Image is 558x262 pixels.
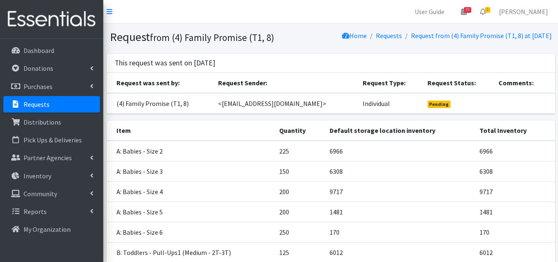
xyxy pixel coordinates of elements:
td: 1481 [475,202,555,222]
th: Default storage location inventory [325,120,475,141]
a: Dashboard [3,42,100,59]
a: Partner Agencies [3,149,100,166]
a: Purchases [3,78,100,95]
th: Total Inventory [475,120,555,141]
td: 6966 [475,141,555,161]
td: <[EMAIL_ADDRESS][DOMAIN_NAME]> [213,93,358,114]
p: Dashboard [24,46,54,55]
td: 170 [325,222,475,242]
p: Inventory [24,172,51,180]
a: Reports [3,203,100,220]
td: 250 [274,222,325,242]
td: 200 [274,202,325,222]
p: My Organization [24,225,71,233]
p: Reports [24,207,47,216]
th: Request Sender: [213,73,358,93]
td: Individual [358,93,423,114]
a: Donations [3,60,100,77]
p: Community [24,190,57,198]
th: Request Status: [423,73,494,93]
a: Community [3,185,100,202]
td: A: Babies - Size 6 [107,222,274,242]
a: 2 [473,3,492,20]
th: Request Type: [358,73,423,93]
img: HumanEssentials [3,5,100,33]
th: Comments: [494,73,555,93]
span: 33 [464,7,471,13]
p: Donations [24,64,53,72]
td: 225 [274,141,325,161]
p: Pick Ups & Deliveries [24,136,82,144]
td: 1481 [325,202,475,222]
a: 33 [454,3,473,20]
small: from (4) Family Promise (T1, 8) [150,31,274,43]
td: 200 [274,181,325,202]
h1: Request [110,30,328,44]
p: Purchases [24,82,52,91]
td: 9717 [475,181,555,202]
td: (4) Family Promise (T1, 8) [107,93,213,114]
p: Requests [24,100,50,108]
th: Quantity [274,120,325,141]
a: Inventory [3,168,100,184]
th: Request was sent by: [107,73,213,93]
td: A: Babies - Size 2 [107,141,274,161]
td: A: Babies - Size 3 [107,161,274,181]
a: Request from (4) Family Promise (T1, 8) at [DATE] [411,31,552,40]
a: Home [342,31,367,40]
a: Distributions [3,114,100,130]
td: 9717 [325,181,475,202]
td: 6308 [475,161,555,181]
p: Partner Agencies [24,154,72,162]
td: A: Babies - Size 5 [107,202,274,222]
p: Distributions [24,118,61,126]
a: Requests [376,31,402,40]
td: 6966 [325,141,475,161]
a: My Organization [3,221,100,238]
td: 6308 [325,161,475,181]
td: 150 [274,161,325,181]
td: A: Babies - Size 4 [107,181,274,202]
h3: This request was sent on [DATE] [115,59,215,67]
th: Item [107,120,274,141]
td: 170 [475,222,555,242]
span: Pending [427,101,451,108]
a: User Guide [408,3,451,20]
a: [PERSON_NAME] [492,3,555,20]
a: Requests [3,96,100,113]
a: Pick Ups & Deliveries [3,132,100,148]
span: 2 [485,7,490,13]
